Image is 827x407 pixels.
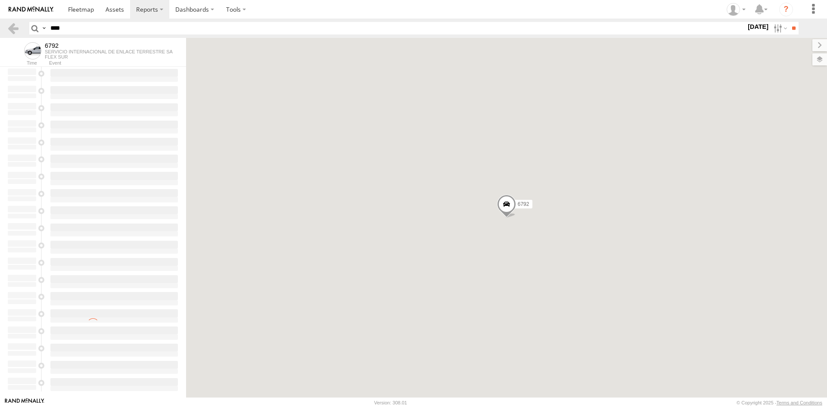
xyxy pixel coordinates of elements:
[49,61,186,65] div: Event
[9,6,53,12] img: rand-logo.svg
[7,22,19,34] a: Back to previous Page
[5,398,44,407] a: Visit our Website
[7,61,37,65] div: Time
[40,22,47,34] label: Search Query
[45,42,173,49] div: 6792 - View Asset History
[779,3,793,16] i: ?
[45,49,173,54] div: SERVICIO INTERNACIONAL DE ENLACE TERRESTRE SA
[724,3,749,16] div: DAVID ARRIETA
[770,22,789,34] label: Search Filter Options
[777,400,822,405] a: Terms and Conditions
[746,22,770,31] label: [DATE]
[518,201,529,207] span: 6792
[45,54,173,59] div: FLEX SUR
[374,400,407,405] div: Version: 308.01
[737,400,822,405] div: © Copyright 2025 -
